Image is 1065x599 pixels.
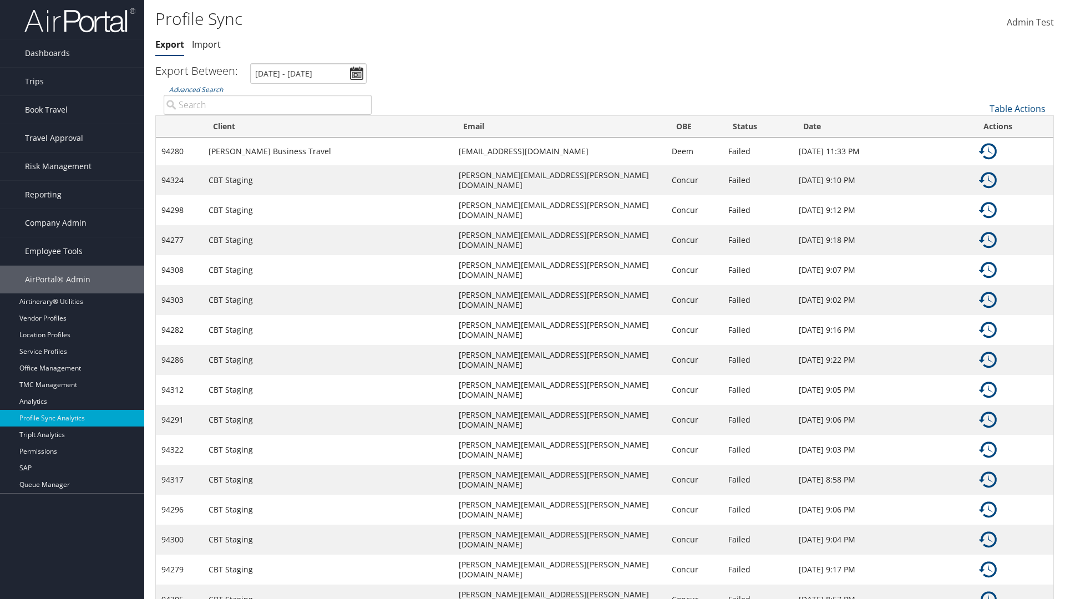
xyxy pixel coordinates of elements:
[723,465,794,495] td: Failed
[979,351,997,369] img: ta-history.png
[25,237,83,265] span: Employee Tools
[723,525,794,555] td: Failed
[793,225,973,255] td: [DATE] 9:18 PM
[723,345,794,375] td: Failed
[979,264,997,275] a: Details
[156,555,203,585] td: 94279
[453,405,666,435] td: [PERSON_NAME][EMAIL_ADDRESS][PERSON_NAME][DOMAIN_NAME]
[156,525,203,555] td: 94300
[979,145,997,156] a: Details
[156,495,203,525] td: 94296
[793,116,973,138] th: Date: activate to sort column ascending
[666,138,723,165] td: Deem
[973,116,1053,138] th: Actions
[723,495,794,525] td: Failed
[155,63,238,78] h3: Export Between:
[666,225,723,255] td: Concur
[979,531,997,549] img: ta-history.png
[25,153,92,180] span: Risk Management
[723,225,794,255] td: Failed
[723,138,794,165] td: Failed
[979,321,997,339] img: ta-history.png
[25,39,70,67] span: Dashboards
[666,345,723,375] td: Concur
[666,465,723,495] td: Concur
[793,255,973,285] td: [DATE] 9:07 PM
[793,375,973,405] td: [DATE] 9:05 PM
[793,195,973,225] td: [DATE] 9:12 PM
[723,165,794,195] td: Failed
[453,495,666,525] td: [PERSON_NAME][EMAIL_ADDRESS][PERSON_NAME][DOMAIN_NAME]
[793,465,973,495] td: [DATE] 8:58 PM
[156,195,203,225] td: 94298
[723,315,794,345] td: Failed
[979,534,997,544] a: Details
[793,405,973,435] td: [DATE] 9:06 PM
[793,345,973,375] td: [DATE] 9:22 PM
[155,7,754,31] h1: Profile Sync
[979,384,997,394] a: Details
[666,285,723,315] td: Concur
[453,285,666,315] td: [PERSON_NAME][EMAIL_ADDRESS][PERSON_NAME][DOMAIN_NAME]
[723,285,794,315] td: Failed
[793,555,973,585] td: [DATE] 9:17 PM
[979,143,997,160] img: ta-history.png
[1007,16,1054,28] span: Admin Test
[979,294,997,304] a: Details
[453,375,666,405] td: [PERSON_NAME][EMAIL_ADDRESS][PERSON_NAME][DOMAIN_NAME]
[723,555,794,585] td: Failed
[156,375,203,405] td: 94312
[979,171,997,189] img: ta-history.png
[666,165,723,195] td: Concur
[666,195,723,225] td: Concur
[203,285,453,315] td: CBT Staging
[203,525,453,555] td: CBT Staging
[666,405,723,435] td: Concur
[453,225,666,255] td: [PERSON_NAME][EMAIL_ADDRESS][PERSON_NAME][DOMAIN_NAME]
[793,495,973,525] td: [DATE] 9:06 PM
[156,435,203,465] td: 94322
[979,441,997,459] img: ta-history.png
[666,435,723,465] td: Concur
[723,405,794,435] td: Failed
[723,255,794,285] td: Failed
[156,345,203,375] td: 94286
[453,465,666,495] td: [PERSON_NAME][EMAIL_ADDRESS][PERSON_NAME][DOMAIN_NAME]
[793,315,973,345] td: [DATE] 9:16 PM
[156,315,203,345] td: 94282
[156,255,203,285] td: 94308
[203,116,453,138] th: Client: activate to sort column ascending
[453,555,666,585] td: [PERSON_NAME][EMAIL_ADDRESS][PERSON_NAME][DOMAIN_NAME]
[453,116,666,138] th: Email: activate to sort column ascending
[203,255,453,285] td: CBT Staging
[25,124,83,152] span: Travel Approval
[979,261,997,279] img: ta-history.png
[203,555,453,585] td: CBT Staging
[979,444,997,454] a: Details
[979,411,997,429] img: ta-history.png
[453,525,666,555] td: [PERSON_NAME][EMAIL_ADDRESS][PERSON_NAME][DOMAIN_NAME]
[203,435,453,465] td: CBT Staging
[203,465,453,495] td: CBT Staging
[1007,6,1054,40] a: Admin Test
[979,201,997,219] img: ta-history.png
[25,68,44,95] span: Trips
[979,291,997,309] img: ta-history.png
[156,285,203,315] td: 94303
[453,138,666,165] td: [EMAIL_ADDRESS][DOMAIN_NAME]
[25,96,68,124] span: Book Travel
[156,405,203,435] td: 94291
[979,381,997,399] img: ta-history.png
[979,501,997,519] img: ta-history.png
[203,195,453,225] td: CBT Staging
[979,354,997,364] a: Details
[25,266,90,293] span: AirPortal® Admin
[979,471,997,489] img: ta-history.png
[203,138,453,165] td: [PERSON_NAME] Business Travel
[156,465,203,495] td: 94317
[979,504,997,514] a: Details
[192,38,221,50] a: Import
[723,375,794,405] td: Failed
[723,116,794,138] th: Status: activate to sort column ascending
[979,564,997,574] a: Details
